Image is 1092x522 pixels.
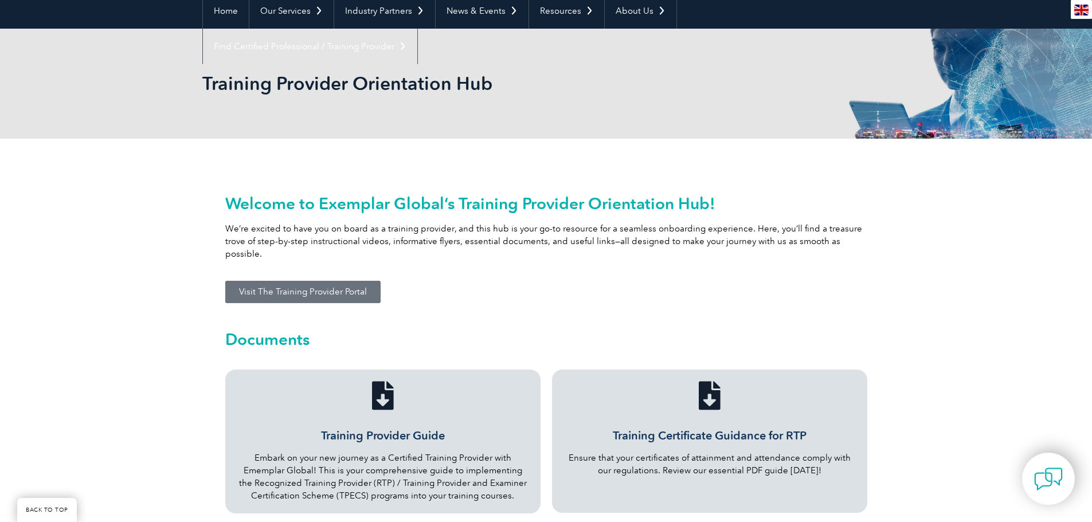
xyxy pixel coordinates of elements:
h2: Documents [225,330,867,348]
span: Visit The Training Provider Portal [239,288,367,296]
a: Training Certificate Guidance for RTP [695,381,724,410]
a: Training Provider Guide [369,381,397,410]
p: Embark on your new journey as a Certified Training Provider with Ememplar Global! This is your co... [237,452,529,502]
img: contact-chat.png [1034,465,1063,493]
a: BACK TO TOP [17,498,77,522]
a: Training Certificate Guidance for RTP [613,429,807,442]
p: Ensure that your certificates of attainment and attendance comply with our regulations. Review ou... [563,452,856,477]
a: Training Provider Guide [321,429,445,442]
a: Visit The Training Provider Portal [225,281,381,303]
p: We’re excited to have you on board as a training provider, and this hub is your go-to resource fo... [225,222,867,260]
h2: Training Provider Orientation Hub [202,74,684,93]
h2: Welcome to Exemplar Global’s Training Provider Orientation Hub! [225,194,867,213]
a: Find Certified Professional / Training Provider [203,29,417,64]
img: en [1074,5,1089,15]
